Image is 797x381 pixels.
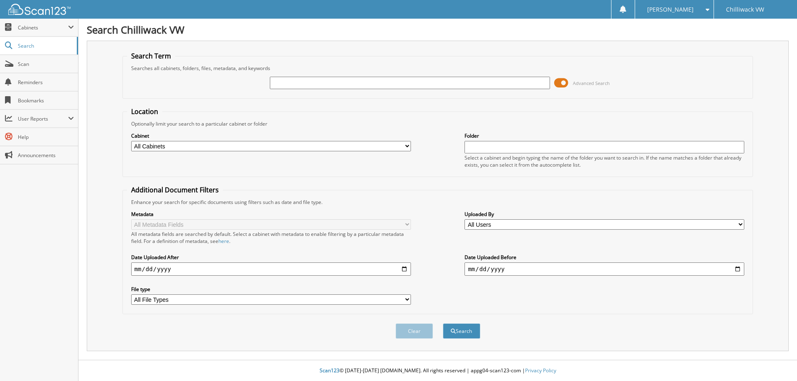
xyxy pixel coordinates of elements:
[443,323,480,339] button: Search
[127,199,749,206] div: Enhance your search for specific documents using filters such as date and file type.
[573,80,610,86] span: Advanced Search
[18,133,74,141] span: Help
[18,42,73,49] span: Search
[131,231,411,245] div: All metadata fields are searched by default. Select a cabinet with metadata to enable filtering b...
[465,154,744,168] div: Select a cabinet and begin typing the name of the folder you want to search in. If the name match...
[18,97,74,104] span: Bookmarks
[127,107,162,116] legend: Location
[87,23,789,36] h1: Search Chilliwack VW
[218,238,229,245] a: here
[647,7,694,12] span: [PERSON_NAME]
[726,7,764,12] span: Chilliwack VW
[8,4,71,15] img: scan123-logo-white.svg
[465,254,744,261] label: Date Uploaded Before
[18,24,68,31] span: Cabinets
[18,61,74,68] span: Scan
[131,132,411,139] label: Cabinet
[465,211,744,218] label: Uploaded By
[127,185,223,194] legend: Additional Document Filters
[465,262,744,276] input: end
[131,211,411,218] label: Metadata
[18,115,68,122] span: User Reports
[396,323,433,339] button: Clear
[18,79,74,86] span: Reminders
[18,152,74,159] span: Announcements
[131,254,411,261] label: Date Uploaded After
[755,341,797,381] iframe: Chat Widget
[525,367,556,374] a: Privacy Policy
[78,361,797,381] div: © [DATE]-[DATE] [DOMAIN_NAME]. All rights reserved | appg04-scan123-com |
[465,132,744,139] label: Folder
[127,120,749,127] div: Optionally limit your search to a particular cabinet or folder
[127,65,749,72] div: Searches all cabinets, folders, files, metadata, and keywords
[127,51,175,61] legend: Search Term
[131,262,411,276] input: start
[131,286,411,293] label: File type
[320,367,340,374] span: Scan123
